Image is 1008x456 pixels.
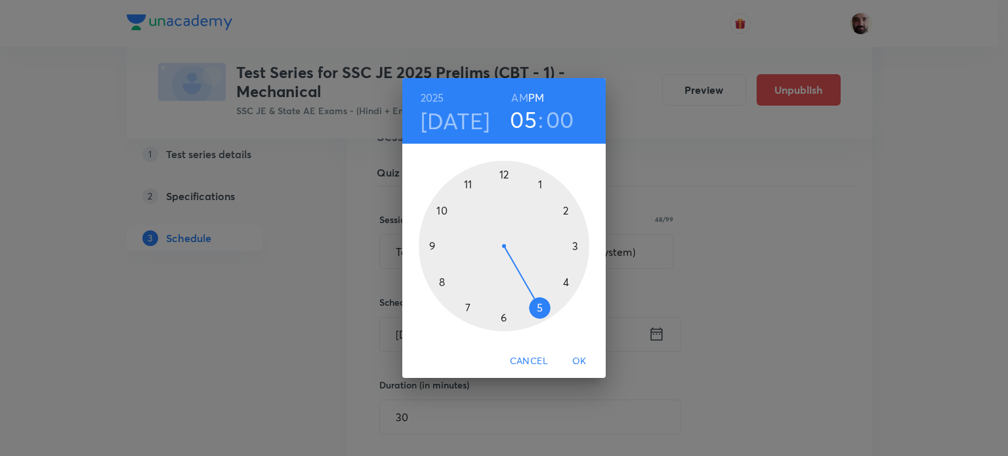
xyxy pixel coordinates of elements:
[511,89,528,107] button: AM
[510,353,548,369] span: Cancel
[510,106,537,133] button: 05
[564,353,595,369] span: OK
[528,89,544,107] button: PM
[421,89,444,107] button: 2025
[421,107,490,135] button: [DATE]
[538,106,543,133] h3: :
[546,106,574,133] button: 00
[505,349,553,373] button: Cancel
[558,349,600,373] button: OK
